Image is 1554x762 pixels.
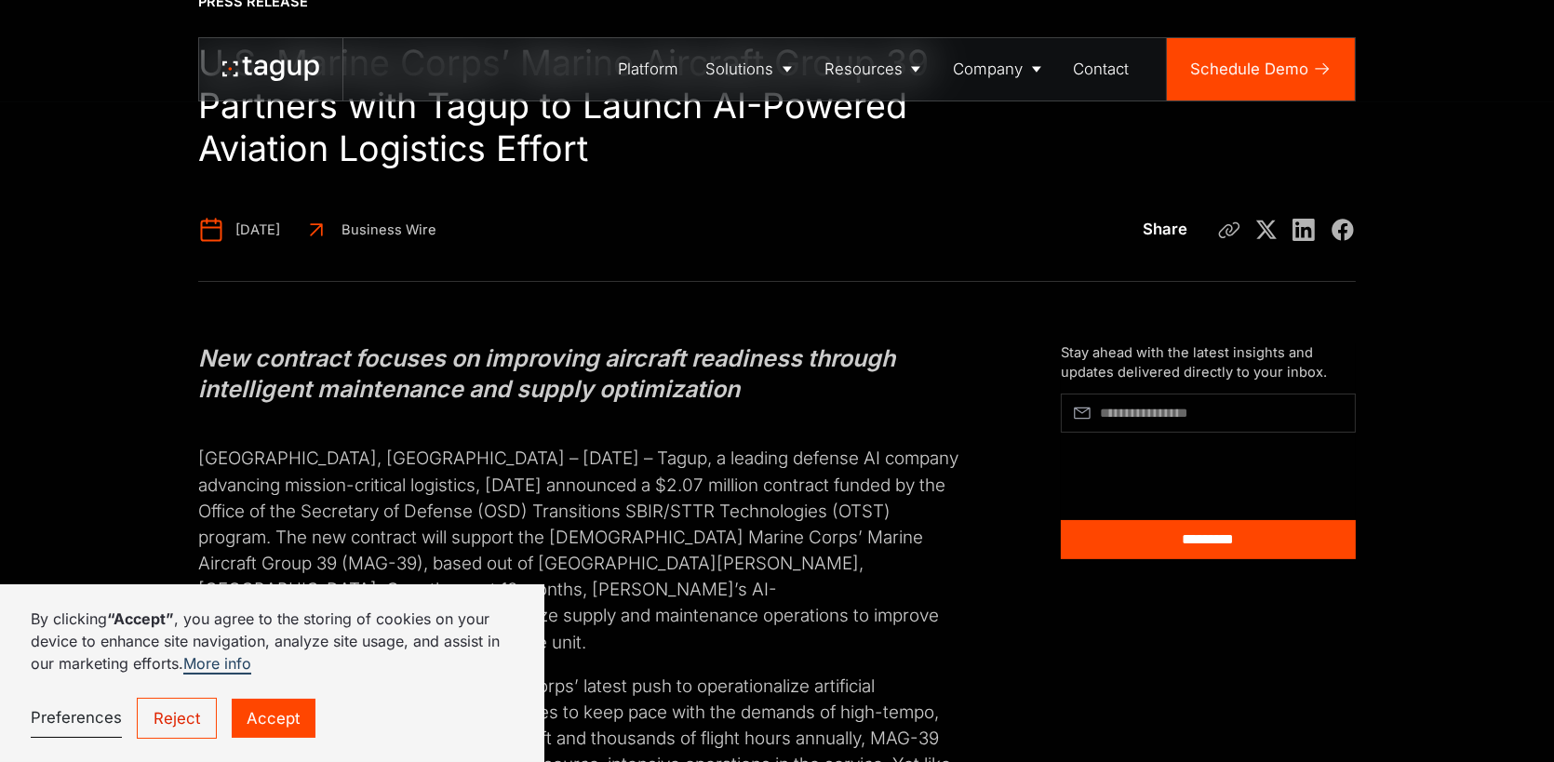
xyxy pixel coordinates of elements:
div: Platform [618,58,678,81]
strong: “Accept” [107,609,174,628]
div: Business Wire [342,221,436,239]
a: Platform [605,38,692,100]
div: Solutions [705,58,773,81]
p: By clicking , you agree to the storing of cookies on your device to enhance site navigation, anal... [31,608,513,675]
em: New contract focuses on improving aircraft readiness through intelligent maintenance and supply o... [198,344,895,403]
a: Resources [810,38,939,100]
div: Contact [1073,58,1129,81]
div: Company [953,58,1023,81]
a: Solutions [692,38,810,100]
form: Article Subscribe [1061,394,1356,559]
div: Stay ahead with the latest insights and updates delivered directly to your inbox. [1061,343,1356,381]
a: Accept [232,699,315,738]
a: Reject [137,698,216,739]
p: [GEOGRAPHIC_DATA], [GEOGRAPHIC_DATA] – [DATE] – Tagup, a leading defense AI company advancing mis... [198,420,968,656]
a: Preferences [31,699,122,739]
h1: U.S. Marine Corps’ Marine Aircraft Group 39 Partners with Tagup to Launch AI-Powered Aviation Log... [198,42,970,170]
iframe: reCAPTCHA [1061,440,1259,491]
a: More info [183,654,251,675]
a: Schedule Demo [1167,38,1355,100]
a: Business Wire [303,217,436,243]
div: Share [1143,218,1187,241]
a: Contact [1060,38,1143,100]
div: Resources [824,58,903,81]
a: Company [939,38,1059,100]
div: [DATE] [235,221,280,239]
div: Schedule Demo [1190,58,1308,81]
